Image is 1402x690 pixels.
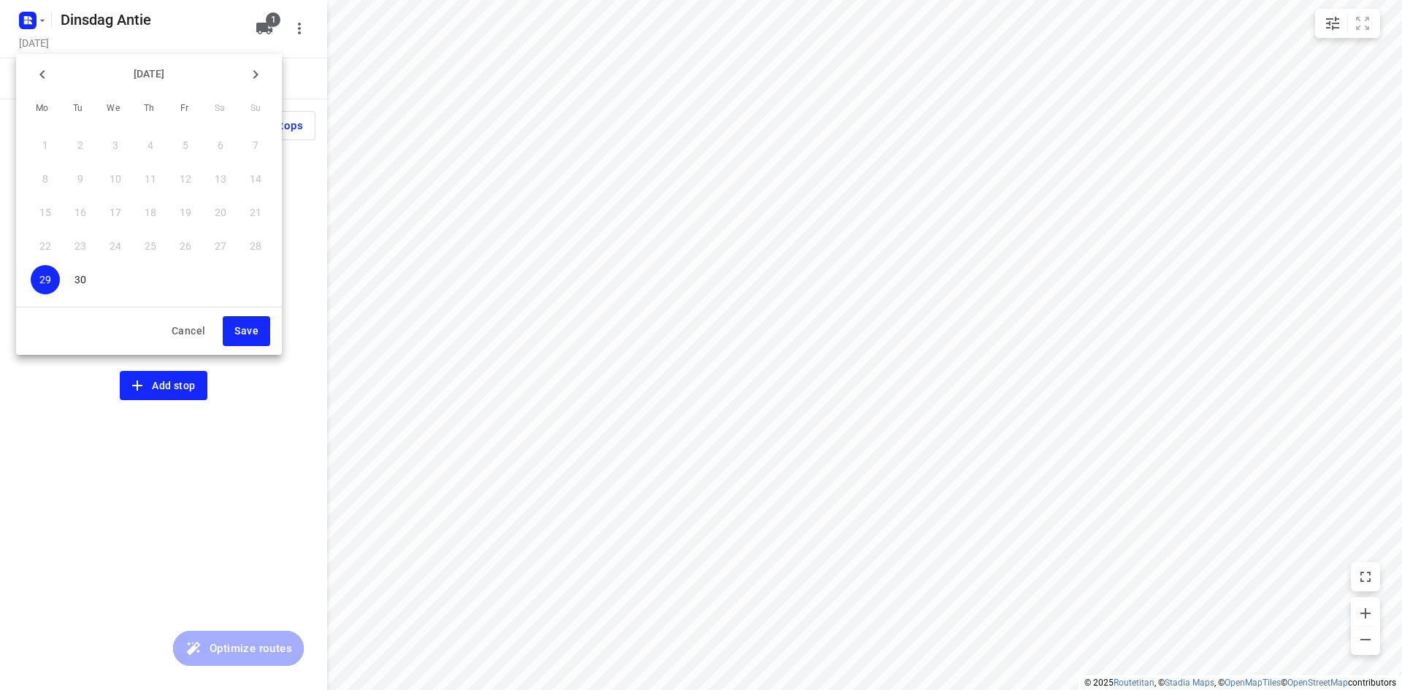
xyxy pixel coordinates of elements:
[136,164,165,193] button: 11
[74,205,86,220] p: 16
[136,231,165,261] button: 25
[100,101,126,116] span: We
[223,316,270,346] button: Save
[215,172,226,186] p: 13
[171,198,200,227] button: 19
[160,316,217,346] button: Cancel
[215,239,226,253] p: 27
[136,131,165,160] button: 4
[31,231,60,261] button: 22
[242,101,269,116] span: Su
[180,172,191,186] p: 12
[77,138,83,153] p: 2
[101,231,130,261] button: 24
[101,164,130,193] button: 10
[207,101,233,116] span: Sa
[74,239,86,253] p: 23
[250,172,261,186] p: 14
[136,198,165,227] button: 18
[171,131,200,160] button: 5
[241,198,270,227] button: 21
[29,101,55,116] span: Mo
[65,101,91,116] span: Tu
[215,205,226,220] p: 20
[66,131,95,160] button: 2
[145,205,156,220] p: 18
[57,66,241,82] p: [DATE]
[145,239,156,253] p: 25
[31,198,60,227] button: 15
[241,231,270,261] button: 28
[180,239,191,253] p: 26
[171,164,200,193] button: 12
[101,131,130,160] button: 3
[77,172,83,186] p: 9
[148,138,153,153] p: 4
[66,198,95,227] button: 16
[234,322,258,340] span: Save
[66,231,95,261] button: 23
[218,138,223,153] p: 6
[66,164,95,193] button: 9
[39,239,51,253] p: 22
[66,265,95,294] button: 30
[110,205,121,220] p: 17
[101,198,130,227] button: 17
[136,101,162,116] span: Th
[206,231,235,261] button: 27
[172,101,198,116] span: Fr
[172,322,205,340] span: Cancel
[42,138,48,153] p: 1
[241,164,270,193] button: 14
[74,272,86,287] p: 30
[250,239,261,253] p: 28
[206,164,235,193] button: 13
[31,164,60,193] button: 8
[206,198,235,227] button: 20
[253,138,258,153] p: 7
[171,231,200,261] button: 26
[110,172,121,186] p: 10
[112,138,118,153] p: 3
[250,205,261,220] p: 21
[31,265,60,294] button: 29
[183,138,188,153] p: 5
[180,205,191,220] p: 19
[39,272,51,287] p: 29
[39,205,51,220] p: 15
[206,131,235,160] button: 6
[241,131,270,160] button: 7
[145,172,156,186] p: 11
[42,172,48,186] p: 8
[31,131,60,160] button: 1
[110,239,121,253] p: 24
